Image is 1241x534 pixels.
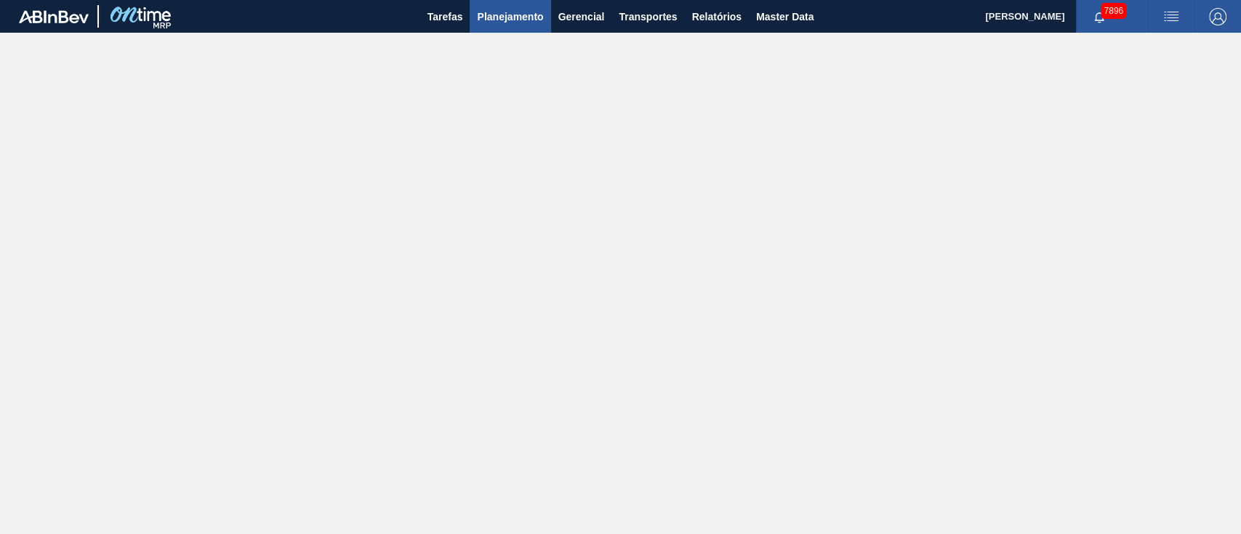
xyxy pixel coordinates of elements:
span: Master Data [756,8,814,25]
img: TNhmsLtSVTkK8tSr43FrP2fwEKptu5GPRR3wAAAABJRU5ErkJggg== [19,10,89,23]
span: Planejamento [477,8,543,25]
span: Transportes [619,8,677,25]
img: userActions [1162,8,1180,25]
img: Logout [1209,8,1226,25]
span: 7896 [1101,3,1126,19]
span: Gerencial [558,8,605,25]
button: Notificações [1076,7,1122,27]
span: Relatórios [691,8,741,25]
span: Tarefas [427,8,463,25]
